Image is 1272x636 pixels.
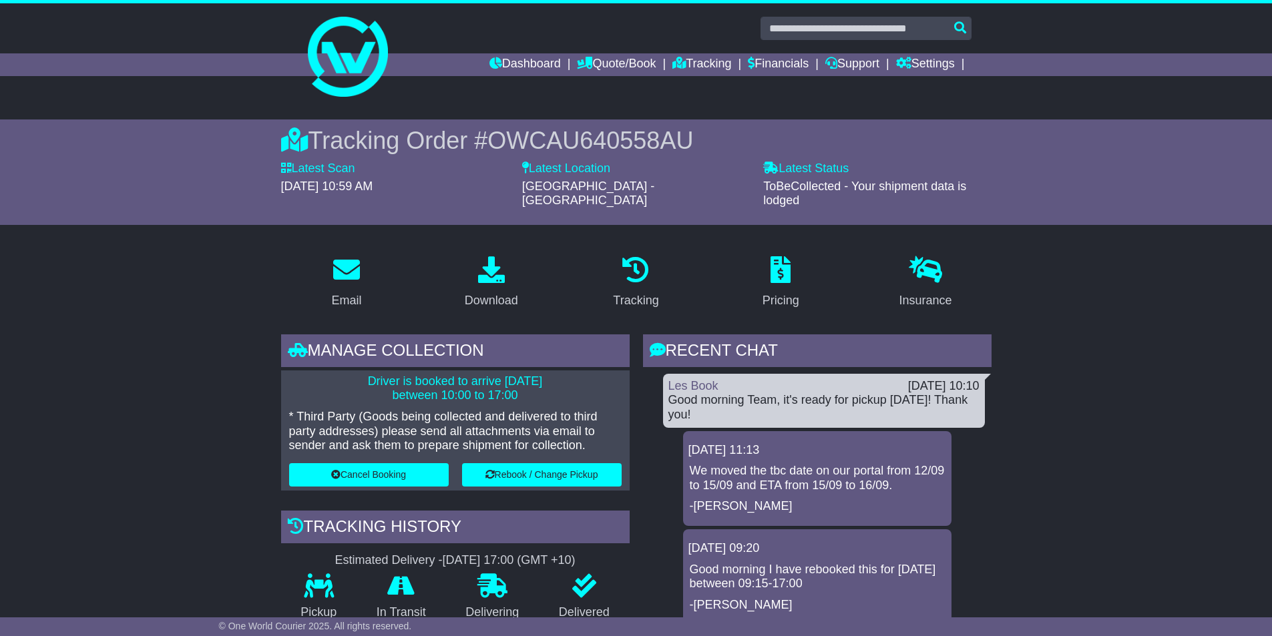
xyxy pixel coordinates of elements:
[672,53,731,76] a: Tracking
[522,162,610,176] label: Latest Location
[539,605,630,620] p: Delivered
[281,162,355,176] label: Latest Scan
[281,511,630,547] div: Tracking history
[489,53,561,76] a: Dashboard
[690,499,945,514] p: -[PERSON_NAME]
[281,605,357,620] p: Pickup
[763,292,799,310] div: Pricing
[357,605,446,620] p: In Transit
[690,598,945,613] p: -[PERSON_NAME]
[281,126,992,155] div: Tracking Order #
[754,252,808,314] a: Pricing
[456,252,527,314] a: Download
[577,53,656,76] a: Quote/Book
[446,605,540,620] p: Delivering
[613,292,658,310] div: Tracking
[289,463,449,487] button: Cancel Booking
[896,53,955,76] a: Settings
[323,252,370,314] a: Email
[289,374,622,403] p: Driver is booked to arrive [DATE] between 10:00 to 17:00
[604,252,667,314] a: Tracking
[688,443,946,458] div: [DATE] 11:13
[289,410,622,453] p: * Third Party (Goods being collected and delivered to third party addresses) please send all atta...
[465,292,518,310] div: Download
[899,292,952,310] div: Insurance
[668,379,718,392] a: Les Book
[443,553,576,568] div: [DATE] 17:00 (GMT +10)
[281,334,630,370] div: Manage collection
[763,180,966,208] span: ToBeCollected - Your shipment data is lodged
[825,53,879,76] a: Support
[690,464,945,493] p: We moved the tbc date on our portal from 12/09 to 15/09 and ETA from 15/09 to 16/09.
[643,334,992,370] div: RECENT CHAT
[522,180,654,208] span: [GEOGRAPHIC_DATA] - [GEOGRAPHIC_DATA]
[219,621,412,631] span: © One World Courier 2025. All rights reserved.
[331,292,361,310] div: Email
[690,563,945,591] p: Good morning I have rebooked this for [DATE] between 09:15-17:00
[891,252,961,314] a: Insurance
[763,162,849,176] label: Latest Status
[908,379,980,394] div: [DATE] 10:10
[487,127,693,154] span: OWCAU640558AU
[668,393,980,422] div: Good morning Team, it's ready for pickup [DATE]! Thank you!
[748,53,809,76] a: Financials
[281,553,630,568] div: Estimated Delivery -
[281,180,373,193] span: [DATE] 10:59 AM
[688,541,946,556] div: [DATE] 09:20
[462,463,622,487] button: Rebook / Change Pickup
